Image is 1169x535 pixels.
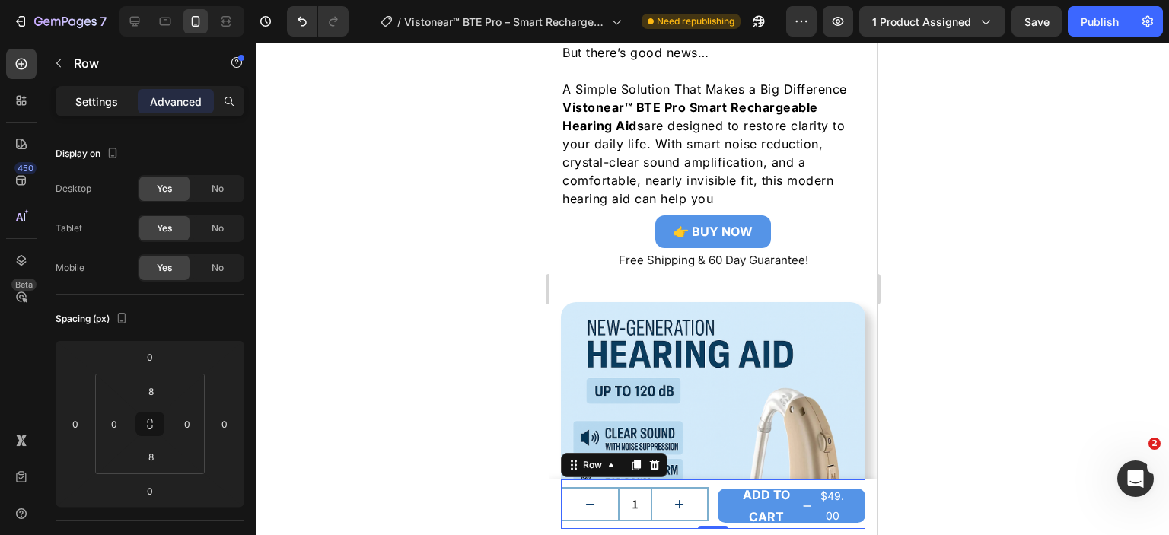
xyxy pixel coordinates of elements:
[56,221,82,235] div: Tablet
[157,261,172,275] span: Yes
[1148,438,1161,450] span: 2
[74,54,203,72] p: Row
[287,6,349,37] div: Undo/Redo
[64,412,87,435] input: 0
[1081,14,1119,30] div: Publish
[212,221,224,235] span: No
[176,412,199,435] input: 0px
[1068,6,1132,37] button: Publish
[404,14,605,30] span: Vistonear™ BTE Pro – Smart Rechargeable Hearing Aids R3 (Buy now)
[859,6,1005,37] button: 1 product assigned
[212,182,224,196] span: No
[135,479,165,502] input: 0
[103,412,126,435] input: 0px
[56,261,84,275] div: Mobile
[100,12,107,30] p: 7
[135,445,166,468] input: 8px
[157,221,172,235] span: Yes
[75,94,118,110] p: Settings
[56,144,122,164] div: Display on
[397,14,401,30] span: /
[657,14,734,28] span: Need republishing
[157,182,172,196] span: Yes
[872,14,971,30] span: 1 product assigned
[135,380,166,403] input: 8px
[213,412,236,435] input: 0
[1024,15,1050,28] span: Save
[1117,460,1154,497] iframe: Intercom live chat
[549,43,877,535] iframe: Design area
[14,162,37,174] div: 450
[212,261,224,275] span: No
[56,309,131,330] div: Spacing (px)
[135,346,165,368] input: 0
[56,182,91,196] div: Desktop
[11,279,37,291] div: Beta
[6,6,113,37] button: 7
[150,94,202,110] p: Advanced
[1011,6,1062,37] button: Save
